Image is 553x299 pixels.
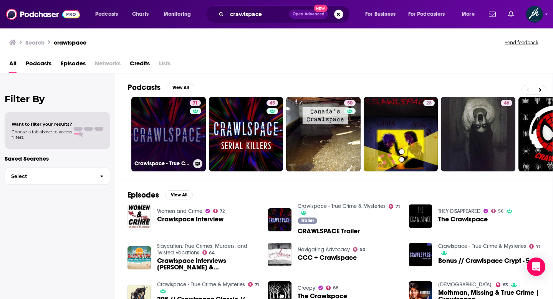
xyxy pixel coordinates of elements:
[529,244,540,249] a: 71
[289,10,328,19] button: Open AdvancedNew
[248,282,259,287] a: 71
[360,8,405,20] button: open menu
[301,218,314,223] span: Trailer
[131,97,206,171] a: 71Crawlspace - True Crime & Mysteries
[298,203,386,209] a: Crawlspace - True Crime & Mysteries
[227,8,289,20] input: Search podcasts, credits, & more...
[526,6,543,23] img: User Profile
[157,257,259,271] span: Crawlspace interviews [PERSON_NAME] & [PERSON_NAME]
[423,100,435,106] a: 28
[526,6,543,23] button: Show profile menu
[501,100,512,106] a: 46
[409,204,432,228] img: The Crawlspace
[193,100,198,107] span: 71
[26,57,51,73] a: Podcasts
[157,281,245,288] a: Crawlspace - True Crime & Mysteries
[209,251,215,255] span: 64
[536,245,540,248] span: 71
[491,209,503,213] a: 56
[134,160,190,167] h3: Crawlspace - True Crime & Mysteries
[127,204,151,228] a: Crawlspace Interview
[527,257,545,276] div: Open Intercom Messenger
[409,243,432,266] img: Bonus // Crawlspace Crypt - 5
[5,174,94,179] span: Select
[268,243,291,266] img: CCC + Crawlspace
[270,100,275,107] span: 45
[462,9,475,20] span: More
[347,100,353,107] span: 50
[456,8,484,20] button: open menu
[255,283,259,287] span: 71
[213,5,357,23] div: Search podcasts, credits, & more...
[158,8,201,20] button: open menu
[502,39,541,46] button: Send feedback
[505,8,517,21] a: Show notifications dropdown
[498,209,503,213] span: 56
[213,209,225,213] a: 72
[293,12,325,16] span: Open Advanced
[268,208,291,232] a: CRAWLSPACE Trailer
[5,168,110,185] button: Select
[127,246,151,270] img: Crawlspace interviews Kim & Adam
[127,8,153,20] a: Charts
[298,254,357,261] a: CCC + Crawlspace
[202,250,215,255] a: 64
[127,83,194,92] a: PodcastsView All
[157,208,202,214] a: Women and Crime
[526,6,543,23] span: Logged in as JHPublicRelations
[95,57,121,73] span: Networks
[333,286,338,290] span: 88
[353,247,365,252] a: 50
[298,285,315,291] a: Creepy
[54,39,86,46] h3: crawlspace
[314,5,328,12] span: New
[365,9,396,20] span: For Business
[5,93,110,105] h2: Filter By
[167,83,194,92] button: View All
[130,57,150,73] a: Credits
[344,100,356,106] a: 50
[190,100,201,106] a: 71
[438,208,480,214] a: THEY DISAPPEARED
[438,243,526,249] a: Crawlspace - True Crime & Mysteries
[90,8,128,20] button: open menu
[12,129,72,140] span: Choose a tab above to access filters.
[6,7,80,22] a: Podchaser - Follow, Share and Rate Podcasts
[286,97,361,171] a: 50
[12,121,72,127] span: Want to filter your results?
[408,9,445,20] span: For Podcasters
[61,57,86,73] span: Episodes
[426,100,432,107] span: 28
[127,190,193,200] a: EpisodesView All
[209,97,283,171] a: 45
[25,39,45,46] h3: Search
[438,257,530,264] a: Bonus // Crawlspace Crypt - 5
[504,100,509,107] span: 46
[159,57,171,73] span: Lists
[503,283,508,287] span: 83
[496,282,508,287] a: 83
[438,216,488,223] a: The Crawlspace
[396,205,400,208] span: 71
[157,216,224,223] a: Crawlspace Interview
[165,190,193,199] button: View All
[486,8,499,21] a: Show notifications dropdown
[364,97,438,171] a: 28
[360,248,365,251] span: 50
[9,57,17,73] a: All
[95,9,118,20] span: Podcasts
[157,257,259,271] a: Crawlspace interviews Kim & Adam
[298,228,360,234] a: CRAWLSPACE Trailer
[267,100,278,106] a: 45
[127,190,159,200] h2: Episodes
